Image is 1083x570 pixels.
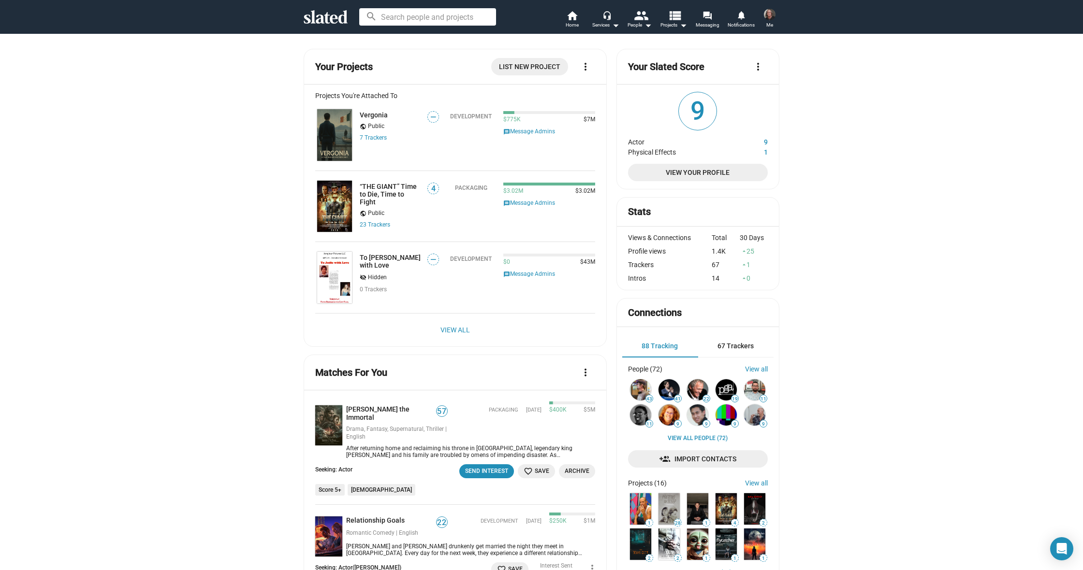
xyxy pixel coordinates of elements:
span: — [428,113,439,122]
mat-icon: message [503,199,510,208]
a: MISS CLARK [742,527,767,562]
span: Notifications [728,19,755,31]
dt: Physical Effects [628,146,732,156]
div: Interest Sent [540,562,572,570]
div: Romantic Comedy | English [346,529,448,537]
mat-card-title: Matches For You [315,366,387,379]
button: Cody CowellMe [758,7,781,32]
span: 9 [679,92,717,130]
button: Send Interest [459,464,514,478]
mat-icon: arrow_drop_down [677,19,689,31]
span: 2 [760,520,767,526]
div: Views & Connections [628,234,712,242]
span: — [428,255,439,264]
mat-icon: notifications [736,10,746,19]
img: Daniel Jefferson [744,404,765,426]
button: People [623,10,657,31]
mat-card-title: Stats [628,205,651,218]
span: Messaging [696,19,719,31]
a: Import Contacts [628,450,768,468]
span: 88 Tracking [642,342,678,350]
a: DeathTattoo [628,491,653,527]
a: Pretend to Sleep [657,491,682,527]
img: DeathTattoo [630,493,651,525]
span: View Your Profile [636,164,760,181]
a: 7 Trackers [360,134,387,141]
span: 57 [437,407,447,416]
span: 11 [646,421,653,427]
span: $0 [503,258,510,266]
a: Vergonia [315,107,354,163]
span: Public [368,210,384,217]
li: Score 5+ [315,484,345,496]
span: 11 [760,396,767,402]
img: Relationship Goals [315,516,342,556]
dd: 9 [732,136,768,146]
button: Message Admins [503,270,555,279]
a: Dark Alliance [685,491,710,527]
span: 1 [703,520,710,526]
span: Packaging [489,407,518,414]
mat-icon: arrow_drop_up [741,261,747,268]
div: Intros [628,274,712,282]
span: Development [481,518,518,525]
span: 22 [703,396,710,402]
div: People (72) [628,365,662,373]
a: Home [555,10,589,31]
span: Me [766,19,773,31]
span: 1 [703,556,710,561]
span: Projects [660,19,687,31]
a: New Mort City [628,527,653,562]
mat-icon: headset_mic [602,11,611,19]
li: [DEMOGRAPHIC_DATA] [348,484,415,496]
span: 0 Trackers [360,286,387,293]
button: Archive [559,464,595,478]
div: Profile views [628,247,712,255]
span: 4 [428,184,439,194]
span: 2 [646,556,653,561]
div: 14 [712,274,740,282]
span: 41 [674,396,681,402]
img: James Morrison [687,379,708,400]
div: Development [450,256,492,262]
span: $775K [503,116,521,124]
mat-icon: visibility_off [360,273,366,282]
div: People [628,19,652,31]
a: Odysseus the Immortal [315,405,342,458]
img: William Murray [716,404,737,426]
img: Dark Alliance [687,493,708,525]
img: Cody Cowell [764,9,776,20]
img: Stephan Paternot [659,379,680,400]
span: Public [368,123,384,130]
span: Save [524,466,549,476]
a: View All [440,321,470,339]
div: 1 [740,261,768,269]
a: “THE GIANT” Time to Die, Time to Fight [714,491,739,527]
div: Projects (16) [628,479,667,487]
div: Total [712,234,740,242]
a: View all [745,479,768,487]
a: Relationship Goals [346,516,409,526]
a: To Jodie with Love [315,250,354,305]
mat-icon: message [503,270,510,279]
time: [DATE] [526,407,541,414]
img: New Mort City [630,528,651,560]
span: 1 [760,556,767,561]
img: To Jodie with Love [317,252,352,303]
img: Pretend to Sleep [659,493,680,525]
span: 9 [703,421,710,427]
mat-icon: arrow_drop_down [610,19,621,31]
img: Michael J Jewkes [630,404,651,426]
span: 9 [674,421,681,427]
mat-icon: more_vert [752,61,764,72]
span: s [384,134,387,141]
img: “THE GIANT” Time to Die, Time to Fight [716,493,737,525]
a: “THE GIANT” Time to Die, Time to Fight [360,183,421,206]
a: To [PERSON_NAME] with Love [360,254,421,269]
span: 4 [732,520,738,526]
span: 9 [732,421,738,427]
a: [PERSON_NAME] the Immortal [346,405,436,422]
mat-icon: arrow_drop_up [741,275,747,282]
img: FLYCATCHER [716,528,737,560]
time: [DATE] [526,518,541,525]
